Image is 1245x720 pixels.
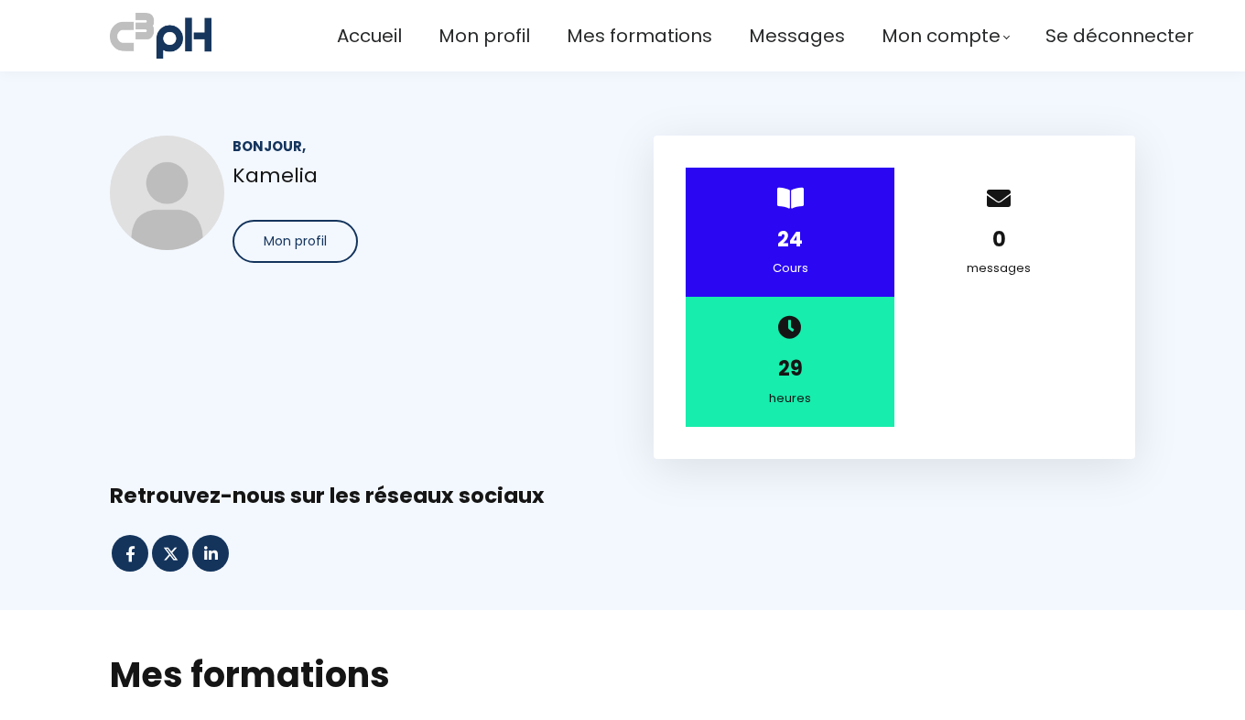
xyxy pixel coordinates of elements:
span: Mon profil [264,232,327,251]
div: > [686,168,894,297]
div: heures [709,388,871,409]
div: Retrouvez-nous sur les réseaux sociaux [110,482,1135,510]
img: a70bc7685e0efc0bd0b04b3506828469.jpeg [110,9,211,62]
img: 685dbcbb8b7fa38ece08edaa.jpg [110,136,224,250]
div: Bonjour, [233,136,591,157]
strong: 24 [777,225,803,254]
a: Messages [749,21,845,51]
button: Mon profil [233,220,358,263]
a: Se déconnecter [1045,21,1194,51]
h2: Mes formations [110,651,1135,698]
div: Cours [709,258,871,278]
strong: 0 [992,225,1006,254]
strong: 29 [778,355,803,383]
a: Accueil [337,21,402,51]
a: Mes formations [567,21,712,51]
div: messages [917,258,1080,278]
a: Mon profil [438,21,530,51]
span: Mon compte [882,21,1001,51]
p: Kamelia [233,159,591,191]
